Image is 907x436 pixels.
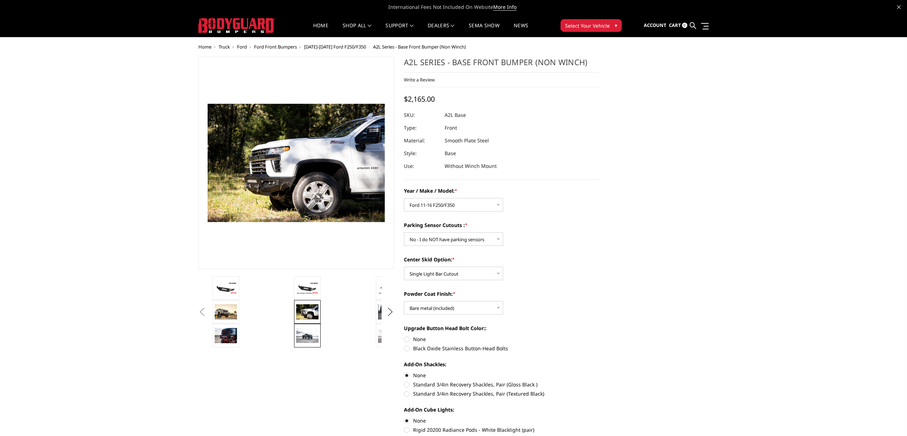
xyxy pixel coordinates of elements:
span: Cart [669,22,681,28]
label: Powder Coat Finish: [404,290,599,298]
button: Next [385,307,396,317]
label: None [404,417,599,424]
a: Dealers [428,23,455,37]
label: Rigid 20200 Radiance Pods - White Blacklight (pair) [404,426,599,434]
img: A2L Series - Base Front Bumper (Non Winch) [378,328,400,343]
img: A2L Series - Base Front Bumper (Non Winch) [296,328,319,343]
a: Write a Review [404,77,435,83]
button: Select Your Vehicle [560,19,622,32]
img: 2019 GMC 1500 [215,304,237,319]
iframe: Chat Widget [872,402,907,436]
a: News [514,23,528,37]
label: Add-On Shackles: [404,361,599,368]
dd: A2L Base [445,109,466,121]
label: Standard 3/4in Recovery Shackles, Pair (Gloss Black ) [404,381,599,388]
img: A2L Series - Base Front Bumper (Non Winch) [296,282,319,294]
label: Standard 3/4in Recovery Shackles, Pair (Textured Black) [404,390,599,397]
span: ▾ [615,22,617,29]
dd: Smooth Plate Steel [445,134,489,147]
span: 0 [682,23,687,28]
dt: Use: [404,160,439,172]
a: Home [198,44,212,50]
dt: Material: [404,134,439,147]
span: $2,165.00 [404,94,435,104]
img: A2L Series - Base Front Bumper (Non Winch) [215,328,237,343]
dd: Base [445,147,456,160]
a: Home [313,23,328,37]
a: Account [644,16,666,35]
a: SEMA Show [469,23,500,37]
label: Center Skid Option: [404,256,599,263]
a: Support [385,23,413,37]
label: None [404,335,599,343]
a: Ford [237,44,247,50]
span: Account [644,22,666,28]
a: More Info [493,4,517,11]
dt: Style: [404,147,439,160]
dt: Type: [404,121,439,134]
h1: A2L Series - Base Front Bumper (Non Winch) [404,57,599,73]
span: Select Your Vehicle [565,22,610,29]
span: A2L Series - Base Front Bumper (Non Winch) [373,44,466,50]
button: Previous [197,307,207,317]
dd: Without Winch Mount [445,160,497,172]
a: A2L Series - Base Front Bumper (Non Winch) [198,57,394,269]
label: Upgrade Button Head Bolt Color:: [404,324,599,332]
a: Cart 0 [669,16,687,35]
img: A2L Series - Base Front Bumper (Non Winch) [378,282,400,294]
dt: SKU: [404,109,439,121]
a: Ford Front Bumpers [254,44,297,50]
label: Year / Make / Model: [404,187,599,194]
img: A2L Series - Base Front Bumper (Non Winch) [215,282,237,294]
label: Black Oxide Stainless Button-Head Bolts [404,345,599,352]
a: Truck [219,44,230,50]
dd: Front [445,121,457,134]
label: None [404,372,599,379]
a: [DATE]-[DATE] Ford F250/F350 [304,44,366,50]
img: 2020 Chevrolet HD - Compatible with block heater connection [296,304,319,319]
img: 2020 RAM HD - Available in single light bar configuration only [378,304,400,319]
label: Add-On Cube Lights: [404,406,599,413]
a: shop all [343,23,371,37]
label: Parking Sensor Cutouts : [404,221,599,229]
img: BODYGUARD BUMPERS [198,18,275,33]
